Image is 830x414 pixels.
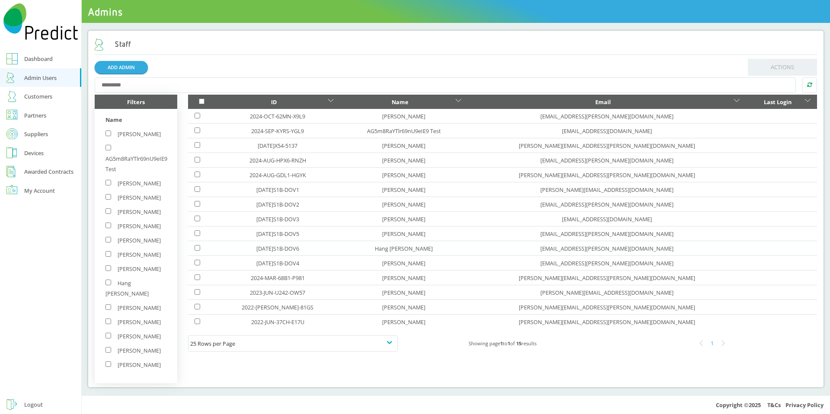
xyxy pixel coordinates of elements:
[258,142,297,150] a: [DATE]X54-5137
[105,194,161,201] label: [PERSON_NAME]
[24,54,53,64] div: Dashboard
[540,156,674,164] a: [EMAIL_ADDRESS][PERSON_NAME][DOMAIN_NAME]
[375,245,433,252] a: Hang [PERSON_NAME]
[256,245,299,252] a: [DATE]S1B-DOV6
[105,208,161,216] label: [PERSON_NAME]
[249,156,306,164] a: 2024-AUG-HPX6-RNZH
[105,251,161,258] label: [PERSON_NAME]
[105,237,111,242] input: [PERSON_NAME]
[382,112,425,120] a: [PERSON_NAME]
[382,142,425,150] a: [PERSON_NAME]
[105,144,167,173] label: AG5m8RaYTlr69nU9eIE9 Test
[105,347,161,354] label: [PERSON_NAME]
[24,148,44,158] div: Devices
[540,230,674,238] a: [EMAIL_ADDRESS][PERSON_NAME][DOMAIN_NAME]
[105,145,111,150] input: AG5m8RaYTlr69nU9eIE9 Test
[540,289,674,296] a: [PERSON_NAME][EMAIL_ADDRESS][DOMAIN_NAME]
[519,303,695,311] a: [PERSON_NAME][EMAIL_ADDRESS][PERSON_NAME][DOMAIN_NAME]
[256,186,299,194] a: [DATE]S1B-DOV1
[519,171,695,179] a: [PERSON_NAME][EMAIL_ADDRESS][PERSON_NAME][DOMAIN_NAME]
[105,223,111,228] input: [PERSON_NAME]
[540,259,674,267] a: [EMAIL_ADDRESS][PERSON_NAME][DOMAIN_NAME]
[24,399,43,410] div: Logout
[105,130,161,138] label: [PERSON_NAME]
[540,201,674,208] a: [EMAIL_ADDRESS][PERSON_NAME][DOMAIN_NAME]
[500,340,503,347] b: 1
[105,180,111,185] input: [PERSON_NAME]
[256,201,299,208] a: [DATE]S1B-DOV2
[250,289,305,296] a: 2023-JUN-U242-OW57
[256,215,299,223] a: [DATE]S1B-DOV3
[382,186,425,194] a: [PERSON_NAME]
[540,245,674,252] a: [EMAIL_ADDRESS][PERSON_NAME][DOMAIN_NAME]
[242,303,313,311] a: 2022-[PERSON_NAME]-81GS
[105,222,161,230] label: [PERSON_NAME]
[105,279,149,297] label: Hang [PERSON_NAME]
[105,265,161,273] label: [PERSON_NAME]
[24,185,55,196] div: My Account
[105,318,111,324] input: [PERSON_NAME]
[382,215,425,223] a: [PERSON_NAME]
[105,318,161,326] label: [PERSON_NAME]
[346,97,453,107] div: Name
[249,171,306,179] a: 2024-AUG-GDL1-HGYK
[540,186,674,194] a: [PERSON_NAME][EMAIL_ADDRESS][DOMAIN_NAME]
[105,361,161,369] label: [PERSON_NAME]
[382,230,425,238] a: [PERSON_NAME]
[105,361,111,367] input: [PERSON_NAME]
[562,215,652,223] a: [EMAIL_ADDRESS][DOMAIN_NAME]
[785,401,824,409] a: Privacy Policy
[367,127,441,135] a: AG5m8RaYTlr69nU9eIE9 Test
[105,179,161,187] label: [PERSON_NAME]
[95,38,131,51] h2: Staff
[382,259,425,267] a: [PERSON_NAME]
[516,340,521,347] b: 15
[105,194,111,200] input: [PERSON_NAME]
[105,236,161,244] label: [PERSON_NAME]
[105,304,111,310] input: [PERSON_NAME]
[24,91,52,102] div: Customers
[105,265,111,271] input: [PERSON_NAME]
[105,251,111,257] input: [PERSON_NAME]
[519,274,695,282] a: [PERSON_NAME][EMAIL_ADDRESS][PERSON_NAME][DOMAIN_NAME]
[190,338,396,349] div: 25 Rows per Page
[251,274,305,282] a: 2024-MAR-68B1-P981
[105,280,111,285] input: Hang [PERSON_NAME]
[519,142,695,150] a: [PERSON_NAME][EMAIL_ADDRESS][PERSON_NAME][DOMAIN_NAME]
[562,127,652,135] a: [EMAIL_ADDRESS][DOMAIN_NAME]
[382,318,425,326] a: [PERSON_NAME]
[707,338,718,349] div: 1
[251,318,304,326] a: 2022-JUN-37CH-E17U
[105,131,111,136] input: [PERSON_NAME]
[105,347,111,353] input: [PERSON_NAME]
[95,61,148,73] a: ADD ADMIN
[95,95,177,109] div: Filters
[398,338,607,349] div: Showing page to of results
[251,127,304,135] a: 2024-SEP-KYRS-YGL9
[382,274,425,282] a: [PERSON_NAME]
[222,97,326,107] div: ID
[519,318,695,326] a: [PERSON_NAME][EMAIL_ADDRESS][PERSON_NAME][DOMAIN_NAME]
[250,112,305,120] a: 2024-OCT-62MN-X9L9
[256,259,299,267] a: [DATE]S1B-DOV4
[382,156,425,164] a: [PERSON_NAME]
[105,115,166,129] div: Name
[382,201,425,208] a: [PERSON_NAME]
[753,97,803,107] div: Last Login
[382,303,425,311] a: [PERSON_NAME]
[105,333,111,338] input: [PERSON_NAME]
[105,208,111,214] input: [PERSON_NAME]
[105,304,161,312] label: [PERSON_NAME]
[767,401,781,409] a: T&Cs
[382,289,425,296] a: [PERSON_NAME]
[474,97,732,107] div: Email
[540,112,674,120] a: [EMAIL_ADDRESS][PERSON_NAME][DOMAIN_NAME]
[24,73,57,83] div: Admin Users
[105,332,161,340] label: [PERSON_NAME]
[3,3,78,40] img: Predict Mobile
[256,230,299,238] a: [DATE]S1B-DOV5
[382,171,425,179] a: [PERSON_NAME]
[24,166,73,177] div: Awarded Contracts
[508,340,510,347] b: 1
[24,129,48,139] div: Suppliers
